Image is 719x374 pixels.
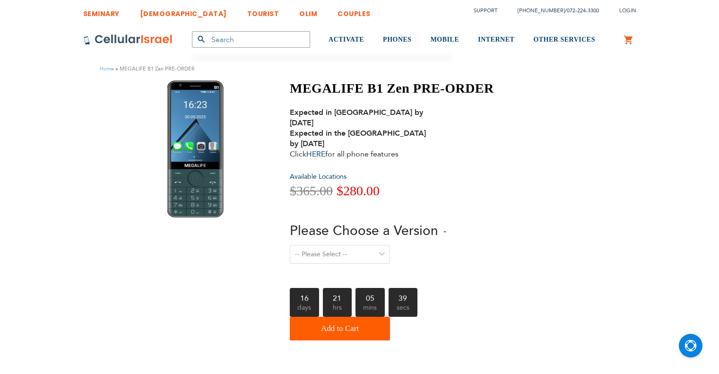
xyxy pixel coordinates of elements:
[290,222,438,240] span: Please Choose a Version
[290,172,347,181] a: Available Locations
[431,36,459,43] span: MOBILE
[478,36,514,43] span: INTERNET
[83,34,173,45] img: Cellular Israel Logo
[192,31,310,48] input: Search
[290,288,319,302] b: 16
[140,2,227,20] a: [DEMOGRAPHIC_DATA]
[290,107,426,149] strong: Expected in [GEOGRAPHIC_DATA] by [DATE] Expected in the [GEOGRAPHIC_DATA] by [DATE]
[518,7,565,14] a: [PHONE_NUMBER]
[290,80,494,96] h1: MEGALIFE B1 Zen PRE-ORDER
[474,7,497,14] a: Support
[290,107,436,159] div: Click for all phone features
[337,183,380,198] span: $280.00
[567,7,599,14] a: 072-224-3300
[619,7,636,14] span: Login
[290,302,319,317] span: days
[100,65,114,72] a: Home
[323,302,352,317] span: hrs
[533,22,595,58] a: OTHER SERVICES
[290,317,390,340] button: Add to Cart
[383,22,412,58] a: PHONES
[383,36,412,43] span: PHONES
[355,288,385,302] b: 05
[323,288,352,302] b: 21
[389,302,418,317] span: secs
[329,36,364,43] span: ACTIVATE
[114,64,195,73] li: MEGALIFE B1 Zen PRE-ORDER
[290,183,333,198] span: $365.00
[247,2,279,20] a: TOURIST
[478,22,514,58] a: INTERNET
[299,2,317,20] a: OLIM
[533,36,595,43] span: OTHER SERVICES
[508,4,599,17] li: /
[329,22,364,58] a: ACTIVATE
[431,22,459,58] a: MOBILE
[389,288,418,302] b: 39
[306,149,325,159] a: HERE
[321,319,359,338] span: Add to Cart
[338,2,371,20] a: COUPLES
[83,2,120,20] a: SEMINARY
[355,302,385,317] span: mins
[167,80,224,217] img: MEGALIFE B1 Zen PRE-ORDER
